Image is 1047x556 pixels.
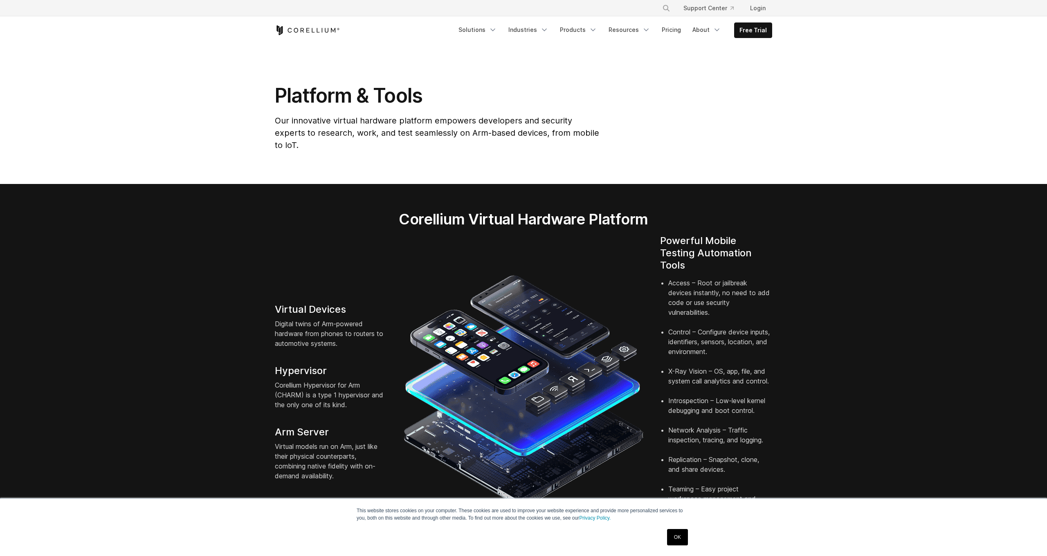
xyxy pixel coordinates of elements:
[454,22,502,37] a: Solutions
[403,271,644,511] img: iPhone and Android virtual machine and testing tools
[275,426,387,438] h4: Arm Server
[667,529,688,545] a: OK
[275,116,599,150] span: Our innovative virtual hardware platform empowers developers and security experts to research, wo...
[668,366,772,396] li: X-Ray Vision – OS, app, file, and system call analytics and control.
[657,22,686,37] a: Pricing
[604,22,655,37] a: Resources
[652,1,772,16] div: Navigation Menu
[275,380,387,410] p: Corellium Hypervisor for Arm (CHARM) is a type 1 hypervisor and the only one of its kind.
[579,515,611,521] a: Privacy Policy.
[668,484,772,523] li: Teaming – Easy project workspace management and team collaboration.
[744,1,772,16] a: Login
[668,327,772,366] li: Control – Configure device inputs, identifiers, sensors, location, and environment.
[668,278,772,327] li: Access – Root or jailbreak devices instantly, no need to add code or use security vulnerabilities.
[357,507,690,522] p: This website stores cookies on your computer. These cookies are used to improve your website expe...
[275,442,387,481] p: Virtual models run on Arm, just like their physical counterparts, combining native fidelity with ...
[275,319,387,348] p: Digital twins of Arm-powered hardware from phones to routers to automotive systems.
[660,235,772,271] h4: Powerful Mobile Testing Automation Tools
[668,455,772,484] li: Replication – Snapshot, clone, and share devices.
[555,22,602,37] a: Products
[735,23,772,38] a: Free Trial
[659,1,674,16] button: Search
[275,25,340,35] a: Corellium Home
[668,425,772,455] li: Network Analysis – Traffic inspection, tracing, and logging.
[275,83,601,108] h1: Platform & Tools
[360,210,686,228] h2: Corellium Virtual Hardware Platform
[503,22,553,37] a: Industries
[668,396,772,425] li: Introspection – Low-level kernel debugging and boot control.
[275,303,387,316] h4: Virtual Devices
[688,22,726,37] a: About
[677,1,740,16] a: Support Center
[275,365,387,377] h4: Hypervisor
[454,22,772,38] div: Navigation Menu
